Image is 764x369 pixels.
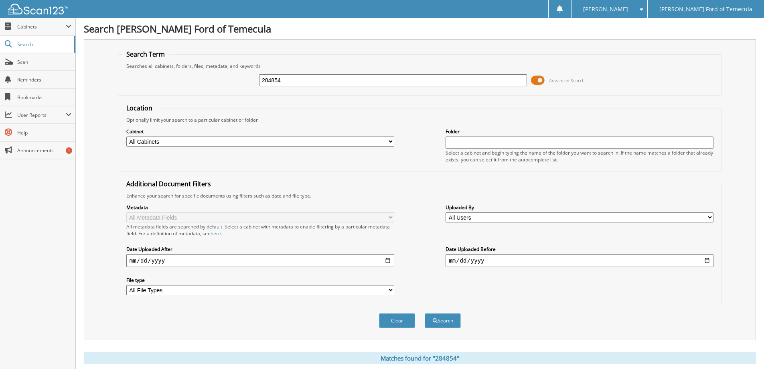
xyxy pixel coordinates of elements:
[122,179,215,188] legend: Additional Document Filters
[8,4,68,14] img: scan123-logo-white.svg
[122,63,717,69] div: Searches all cabinets, folders, files, metadata, and keywords
[17,129,71,136] span: Help
[446,128,713,135] label: Folder
[446,149,713,163] div: Select a cabinet and begin typing the name of the folder you want to search in. If the name match...
[425,313,461,328] button: Search
[549,77,585,84] span: Advanced Search
[17,147,71,154] span: Announcements
[126,128,394,135] label: Cabinet
[17,112,66,118] span: User Reports
[122,50,169,59] legend: Search Term
[126,254,394,267] input: start
[122,104,156,112] legend: Location
[122,116,717,123] div: Optionally limit your search to a particular cabinet or folder
[17,41,70,48] span: Search
[122,192,717,199] div: Enhance your search for specific documents using filters such as date and file type.
[211,230,221,237] a: here
[659,7,752,12] span: [PERSON_NAME] Ford of Temecula
[446,246,713,253] label: Date Uploaded Before
[66,147,72,154] div: 1
[17,59,71,65] span: Scan
[446,254,713,267] input: end
[126,277,394,283] label: File type
[126,246,394,253] label: Date Uploaded After
[84,22,756,35] h1: Search [PERSON_NAME] Ford of Temecula
[84,352,756,364] div: Matches found for "284854"
[126,204,394,211] label: Metadata
[17,94,71,101] span: Bookmarks
[379,313,415,328] button: Clear
[17,23,66,30] span: Cabinets
[446,204,713,211] label: Uploaded By
[583,7,628,12] span: [PERSON_NAME]
[126,223,394,237] div: All metadata fields are searched by default. Select a cabinet with metadata to enable filtering b...
[17,76,71,83] span: Reminders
